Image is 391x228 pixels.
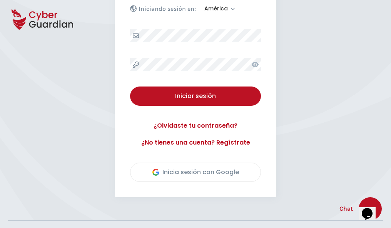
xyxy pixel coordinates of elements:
span: Chat [339,204,353,213]
a: ¿Olvidaste tu contraseña? [130,121,261,130]
button: Inicia sesión con Google [130,163,261,182]
div: Iniciar sesión [136,92,255,101]
button: Iniciar sesión [130,87,261,106]
div: Inicia sesión con Google [152,168,239,177]
a: ¿No tienes una cuenta? Regístrate [130,138,261,147]
iframe: chat widget [359,197,383,220]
